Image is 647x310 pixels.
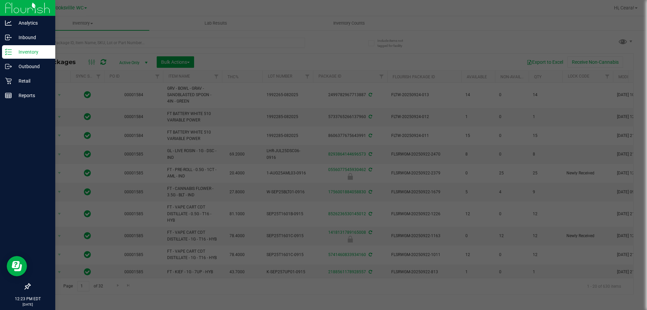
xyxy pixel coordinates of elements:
p: Retail [12,77,52,85]
inline-svg: Analytics [5,20,12,26]
p: Inventory [12,48,52,56]
inline-svg: Outbound [5,63,12,70]
p: Outbound [12,62,52,71]
inline-svg: Inventory [5,49,12,55]
p: Inbound [12,33,52,41]
inline-svg: Reports [5,92,12,99]
inline-svg: Retail [5,78,12,84]
iframe: Resource center [7,256,27,276]
p: [DATE] [3,302,52,307]
p: Analytics [12,19,52,27]
p: Reports [12,91,52,100]
p: 12:23 PM EDT [3,296,52,302]
inline-svg: Inbound [5,34,12,41]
